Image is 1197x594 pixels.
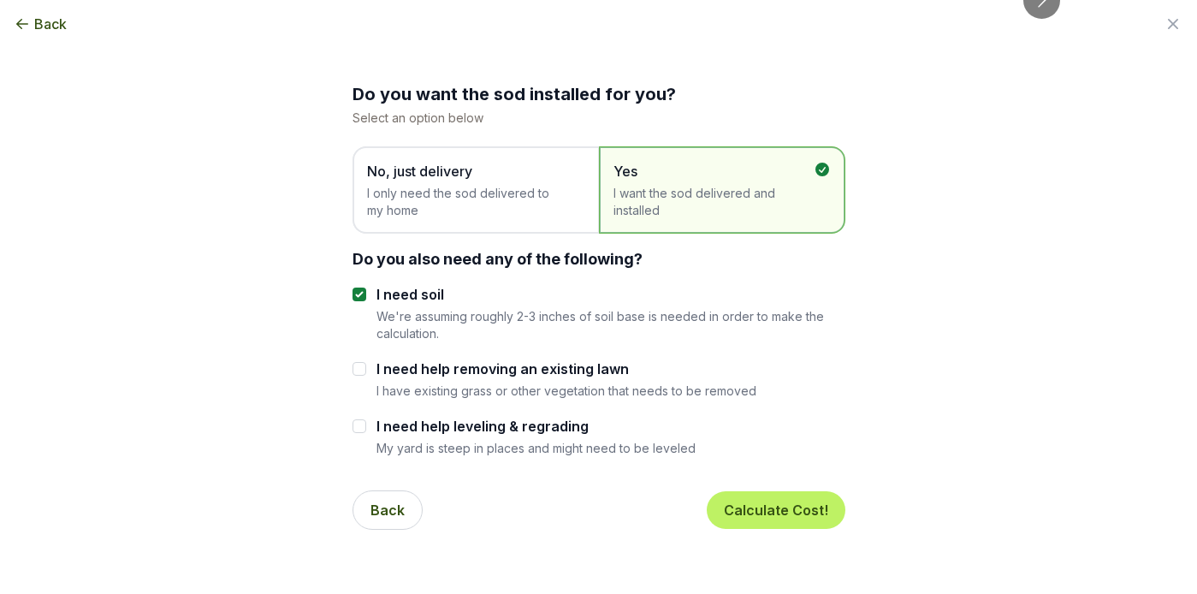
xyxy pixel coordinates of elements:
p: My yard is steep in places and might need to be leveled [376,440,696,456]
button: Back [353,490,423,530]
label: I need soil [376,284,845,305]
span: I only need the sod delivered to my home [367,185,567,219]
span: I want the sod delivered and installed [613,185,814,219]
span: Yes [613,161,814,181]
button: Calculate Cost! [707,491,845,529]
div: Do you also need any of the following? [353,247,845,270]
label: I need help removing an existing lawn [376,359,756,379]
label: I need help leveling & regrading [376,416,696,437]
p: We're assuming roughly 2-3 inches of soil base is needed in order to make the calculation. [376,308,845,342]
h2: Do you want the sod installed for you? [353,82,845,106]
span: Back [34,14,67,34]
p: I have existing grass or other vegetation that needs to be removed [376,383,756,399]
button: Back [14,14,67,34]
p: Select an option below [353,110,845,126]
span: No, just delivery [367,161,567,181]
